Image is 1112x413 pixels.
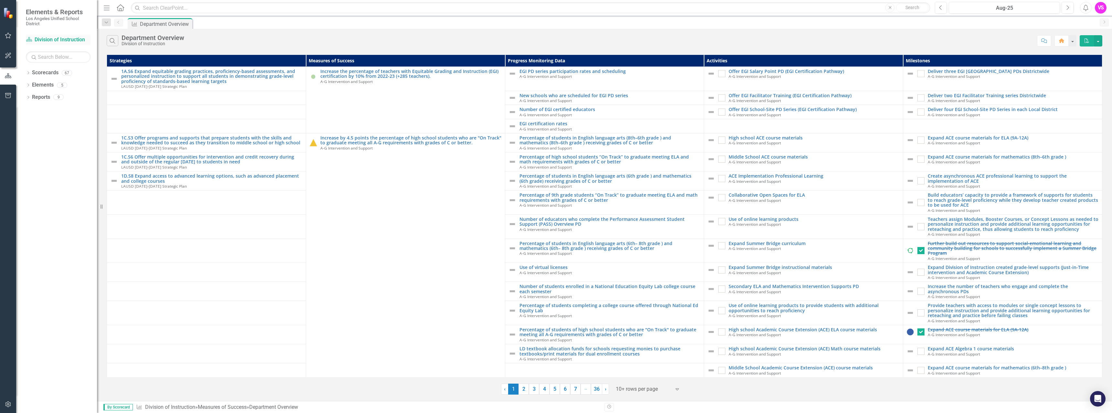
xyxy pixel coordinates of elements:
[906,199,914,206] img: Not Defined
[928,232,980,237] span: A-G Intervention and Support
[729,265,900,270] a: Expand Summer Bridge instructional materials
[320,79,373,84] span: A-G Intervention and Support
[121,135,303,145] a: 1C.S3 Offer programs and supports that prepare students with the skills and knowledge needed to s...
[928,208,980,213] span: A-G Intervention and Support
[110,75,118,83] img: Not Defined
[508,266,516,274] img: Not Defined
[519,303,701,313] a: Percentage of students completing a college course offered through National Ed Equity Lab
[519,241,701,251] a: Percentage of students in English language arts (6th– 8th grade ) and mathematics (6th– 8th grade...
[519,135,701,145] a: Percentage of students in English language arts (8th–6th grade ) and mathematics (8th–6th grade )...
[508,307,516,315] img: Not Defined
[107,67,306,91] td: Double-Click to Edit Right Click for Context Menu
[729,289,781,294] span: A-G Intervention and Support
[1090,391,1106,407] div: Open Intercom Messenger
[505,214,704,239] td: Double-Click to Edit Right Click for Context Menu
[505,91,704,105] td: Double-Click to Edit Right Click for Context Menu
[519,227,572,232] span: A-G Intervention and Support
[707,108,715,116] img: Not Defined
[107,152,306,171] td: Double-Click to Edit Right Click for Context Menu
[729,179,781,184] span: A-G Intervention and Support
[110,158,118,166] img: Not Defined
[906,287,914,295] img: Not Defined
[928,351,980,356] span: A-G Intervention and Support
[729,351,781,356] span: A-G Intervention and Support
[519,327,701,337] a: Percentage of students of high school students who are "On Track" to graduate meeting all A-G req...
[928,332,980,337] span: A-G Intervention and Support
[508,108,516,116] img: Not Defined
[560,384,570,395] a: 6
[505,239,704,263] td: Double-Click to Edit Right Click for Context Menu
[519,265,701,270] a: Use of virtual licenses
[729,370,781,376] span: A-G Intervention and Support
[704,344,903,363] td: Double-Click to Edit Right Click for Context Menu
[949,2,1060,14] button: Aug-25
[707,218,715,225] img: Not Defined
[320,135,502,145] a: Increase by 4.5 points the percentage of high school students who are "On Track" to graduate meet...
[26,36,91,44] a: Division of Instruction
[729,135,900,140] a: High school ACE course materials
[505,301,704,325] td: Double-Click to Edit Right Click for Context Menu
[707,136,715,144] img: Not Defined
[928,69,1099,74] a: Deliver three EGI [GEOGRAPHIC_DATA] PDs Districtwide
[729,222,781,227] span: A-G Intervention and Support
[707,175,715,182] img: Not Defined
[121,173,303,183] a: 1D.S8 Expand access to advanced learning options, such as advanced placement and college courses
[704,133,903,152] td: Double-Click to Edit Right Click for Context Menu
[519,270,572,275] span: A-G Intervention and Support
[729,173,900,178] a: ACE Implementation Professional Learning
[903,105,1102,119] td: Double-Click to Edit Right Click for Context Menu
[729,332,781,337] span: A-G Intervention and Support
[605,386,606,392] span: ›
[508,384,519,395] span: 1
[519,69,701,74] a: EGI PD series participation rates and scheduling
[729,74,781,79] span: A-G Intervention and Support
[505,133,704,152] td: Double-Click to Edit Right Click for Context Menu
[729,346,900,351] a: High school Academic Course Extension (ACE) Math course materials
[519,202,572,208] span: A-G Intervention and Support
[906,136,914,144] img: Not Defined
[707,242,715,250] img: Not Defined
[519,74,572,79] span: A-G Intervention and Support
[928,370,980,376] span: A-G Intervention and Support
[140,20,191,28] div: Department Overview
[198,404,247,410] a: Measures of Success
[519,346,701,356] a: LD textbook allocation funds for schools requesting monies to purchase textbooks/print materials ...
[928,192,1099,207] a: Build educators’ capacity to provide a framework of supports for students to reach grade-level pr...
[707,194,715,201] img: Not Defined
[729,93,900,98] a: Offer EGI Facilitator Training (EGI Certification Pathway)
[1095,2,1107,14] div: VS
[121,84,187,89] span: LAUSD [DATE]-[DATE] Strategic Plan
[906,367,914,374] img: Not Defined
[508,122,516,130] img: Not Defined
[145,404,195,410] a: Division of Instruction
[704,67,903,91] td: Double-Click to Edit Right Click for Context Menu
[928,183,980,189] span: A-G Intervention and Support
[121,183,187,189] span: LAUSD [DATE]-[DATE] Strategic Plan
[508,287,516,295] img: Not Defined
[707,94,715,102] img: Not Defined
[896,3,928,12] button: Search
[928,265,1099,275] a: Expand Division of Instruction created grade-level supports (Just-in-Time intervention and Academ...
[707,266,715,274] img: Not Defined
[928,217,1099,232] a: Teachers assign Modules, Booster Courses, or Concept Lessons as needed to personalize instruction...
[903,133,1102,152] td: Double-Click to Edit Right Click for Context Menu
[903,282,1102,301] td: Double-Click to Edit Right Click for Context Menu
[707,285,715,293] img: Not Defined
[729,246,781,251] span: A-G Intervention and Support
[707,155,715,163] img: Not Defined
[508,196,516,204] img: Not Defined
[103,404,133,410] span: By Scorecard
[729,140,781,145] span: A-G Intervention and Support
[906,70,914,77] img: Not Defined
[107,133,306,152] td: Double-Click to Edit Right Click for Context Menu
[519,337,572,342] span: A-G Intervention and Support
[903,152,1102,171] td: Double-Click to Edit Right Click for Context Menu
[508,350,516,357] img: Not Defined
[570,384,581,395] a: 7
[707,307,715,315] img: Not Defined
[906,309,914,317] img: Not Defined
[707,347,715,355] img: Not Defined
[928,303,1099,318] a: Provide teachers with access to modules or single concept lessons to personalize instruction and ...
[903,239,1102,263] td: Double-Click to Edit Right Click for Context Menu
[729,217,900,222] a: Use of online learning products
